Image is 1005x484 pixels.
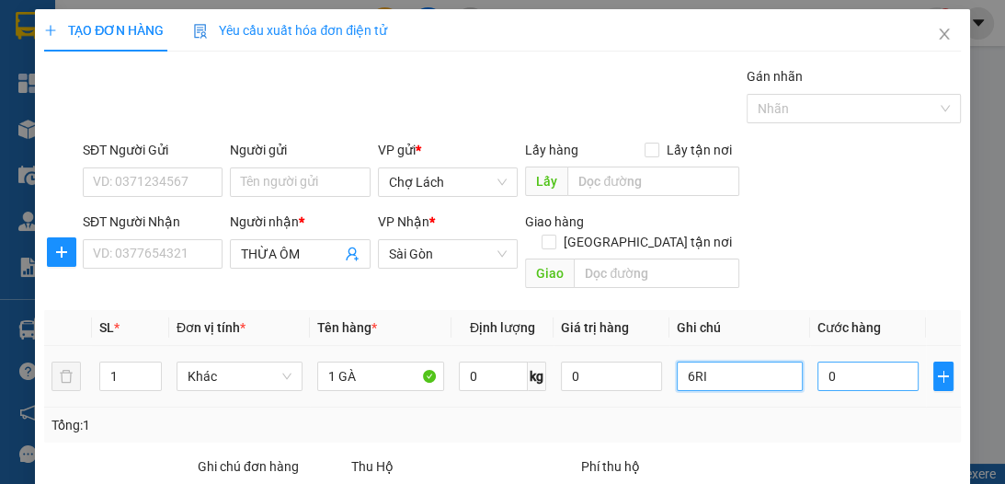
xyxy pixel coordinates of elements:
[528,362,546,391] span: kg
[525,143,578,157] span: Lấy hàng
[525,167,567,196] span: Lấy
[470,320,535,335] span: Định lượng
[933,362,954,391] button: plus
[230,140,370,160] div: Người gửi
[345,247,360,261] span: user-add
[317,320,377,335] span: Tên hàng
[817,320,881,335] span: Cước hàng
[51,415,390,435] div: Tổng: 1
[99,320,114,335] span: SL
[567,167,739,196] input: Dọc đường
[177,320,246,335] span: Đơn vị tính
[389,168,507,196] span: Chợ Lách
[198,459,299,474] label: Ghi chú đơn hàng
[44,23,164,38] span: TẠO ĐƠN HÀNG
[83,140,223,160] div: SĐT Người Gửi
[51,362,81,391] button: delete
[561,320,629,335] span: Giá trị hàng
[937,27,952,41] span: close
[193,23,387,38] span: Yêu cầu xuất hóa đơn điện tử
[188,363,291,390] span: Khác
[919,9,970,61] button: Close
[47,237,76,267] button: plus
[48,245,75,259] span: plus
[659,140,739,160] span: Lấy tận nơi
[561,362,662,391] input: 0
[389,240,507,268] span: Sài Gòn
[378,214,429,229] span: VP Nhận
[581,456,807,484] div: Phí thu hộ
[378,140,518,160] div: VP gửi
[747,69,803,84] label: Gán nhãn
[44,24,57,37] span: plus
[351,459,394,474] span: Thu Hộ
[525,259,574,288] span: Giao
[556,232,739,252] span: [GEOGRAPHIC_DATA] tận nơi
[934,369,953,384] span: plus
[525,214,584,229] span: Giao hàng
[317,362,443,391] input: VD: Bàn, Ghế
[574,259,739,288] input: Dọc đường
[83,212,223,232] div: SĐT Người Nhận
[230,212,370,232] div: Người nhận
[677,362,803,391] input: Ghi Chú
[669,310,810,346] th: Ghi chú
[193,24,208,39] img: icon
